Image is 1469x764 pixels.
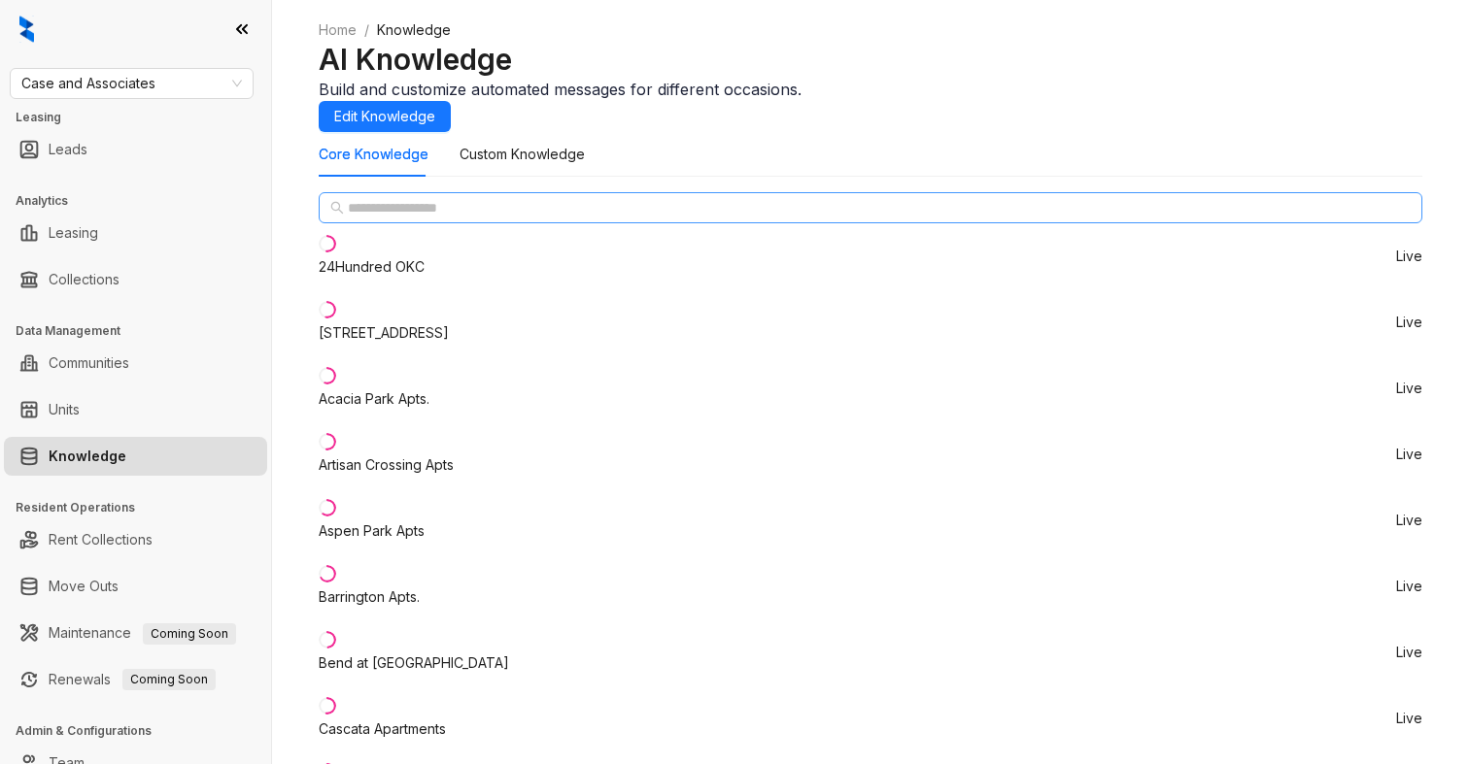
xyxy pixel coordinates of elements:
[16,722,271,740] h3: Admin & Configurations
[4,660,267,699] li: Renewals
[49,260,120,299] a: Collections
[4,567,267,606] li: Move Outs
[16,322,271,340] h3: Data Management
[19,16,34,43] img: logo
[4,437,267,476] li: Knowledge
[49,390,80,429] a: Units
[319,78,1422,101] div: Build and customize automated messages for different occasions.
[319,586,420,608] div: Barrington Apts.
[16,109,271,126] h3: Leasing
[319,101,451,132] button: Edit Knowledge
[1396,316,1422,329] span: Live
[49,660,216,699] a: RenewalsComing Soon
[319,144,428,165] div: Core Knowledge
[319,256,425,278] div: 24Hundred OKC
[1396,646,1422,659] span: Live
[1396,382,1422,395] span: Live
[319,652,509,674] div: Bend at [GEOGRAPHIC_DATA]
[460,144,585,165] div: Custom Knowledge
[1396,249,1422,263] span: Live
[4,214,267,252] li: Leasing
[319,322,449,344] div: [STREET_ADDRESS]
[319,718,446,740] div: Cascata Apartments
[319,520,425,542] div: Aspen Park Apts
[16,499,271,516] h3: Resident Operations
[49,130,87,169] a: Leads
[315,19,360,41] a: Home
[364,19,369,41] li: /
[377,21,451,38] span: Knowledge
[330,201,344,215] span: search
[4,130,267,169] li: Leads
[319,388,429,410] div: Acacia Park Apts.
[1396,712,1422,725] span: Live
[16,192,271,210] h3: Analytics
[49,520,153,559] a: Rent Collections
[49,437,126,476] a: Knowledge
[319,454,454,476] div: Artisan Crossing Apts
[4,260,267,299] li: Collections
[122,669,216,690] span: Coming Soon
[21,69,242,98] span: Case and Associates
[4,520,267,559] li: Rent Collections
[1396,448,1422,461] span: Live
[4,344,267,382] li: Communities
[49,214,98,252] a: Leasing
[4,614,267,652] li: Maintenance
[4,390,267,429] li: Units
[1396,580,1422,593] span: Live
[334,106,435,127] span: Edit Knowledge
[143,623,236,645] span: Coming Soon
[49,344,129,382] a: Communities
[319,41,1422,78] h2: AI Knowledge
[49,567,119,606] a: Move Outs
[1396,514,1422,527] span: Live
